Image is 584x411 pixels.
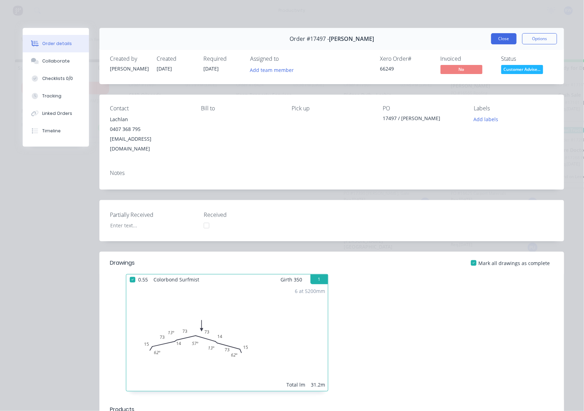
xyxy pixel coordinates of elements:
[470,115,502,124] button: Add labels
[310,274,328,284] button: 1
[204,211,291,219] label: Received
[311,381,325,388] div: 31.2m
[501,56,554,62] div: Status
[151,274,202,285] span: Colorbond Surfmist
[501,65,543,75] button: Customer Advise...
[522,33,557,44] button: Options
[42,58,70,64] div: Collaborate
[42,128,61,134] div: Timeline
[110,259,135,267] div: Drawings
[501,65,543,74] span: Customer Advise...
[135,274,151,285] span: 0.55
[157,56,195,62] div: Created
[491,33,517,44] button: Close
[110,124,190,134] div: 0407 368 795
[110,211,197,219] label: Partially Received
[110,105,190,112] div: Contact
[23,122,89,140] button: Timeline
[295,287,325,295] div: 6 at 5200mm
[110,115,190,154] div: Lachlan0407 368 795[EMAIL_ADDRESS][DOMAIN_NAME]
[42,110,72,117] div: Linked Orders
[203,56,242,62] div: Required
[441,65,482,74] span: No
[23,70,89,87] button: Checklists 0/0
[280,274,302,285] span: Girth 350
[42,41,72,47] div: Order details
[286,381,305,388] div: Total lm
[383,115,463,124] div: 17497 / [PERSON_NAME]
[441,56,493,62] div: Invoiced
[126,285,328,391] div: 0157314737314731562º57º13º13º62º6 at 5200mmTotal lm31.2m
[329,36,374,42] span: [PERSON_NAME]
[42,93,61,99] div: Tracking
[23,87,89,105] button: Tracking
[157,65,172,72] span: [DATE]
[110,170,554,176] div: Notes
[23,52,89,70] button: Collaborate
[250,56,320,62] div: Assigned to
[290,36,329,42] span: Order #17497 -
[23,105,89,122] button: Linked Orders
[201,105,281,112] div: Bill to
[246,65,298,74] button: Add team member
[380,65,432,72] div: 66249
[479,259,550,267] span: Mark all drawings as complete
[474,105,554,112] div: Labels
[380,56,432,62] div: Xero Order #
[292,105,372,112] div: Pick up
[203,65,219,72] span: [DATE]
[250,65,298,74] button: Add team member
[110,134,190,154] div: [EMAIL_ADDRESS][DOMAIN_NAME]
[110,115,190,124] div: Lachlan
[110,56,148,62] div: Created by
[383,105,463,112] div: PO
[42,75,73,82] div: Checklists 0/0
[23,35,89,52] button: Order details
[110,65,148,72] div: [PERSON_NAME]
